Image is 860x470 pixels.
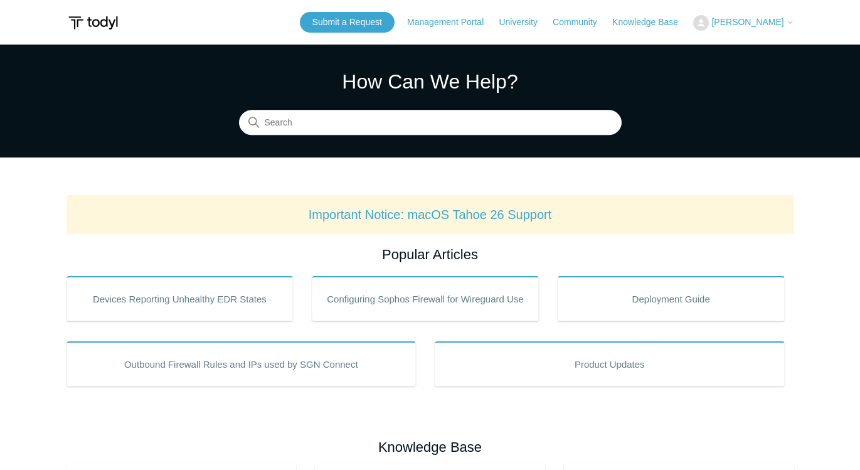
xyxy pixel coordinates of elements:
[612,16,691,29] a: Knowledge Base
[407,16,496,29] a: Management Portal
[309,208,552,222] a: Important Notice: macOS Tahoe 26 Support
[499,16,549,29] a: University
[66,341,417,387] a: Outbound Firewall Rules and IPs used by SGN Connect
[312,276,539,321] a: Configuring Sophos Firewall for Wireguard Use
[553,16,610,29] a: Community
[66,276,294,321] a: Devices Reporting Unhealthy EDR States
[239,67,622,97] h1: How Can We Help?
[300,12,395,33] a: Submit a Request
[711,17,783,27] span: [PERSON_NAME]
[693,15,794,31] button: [PERSON_NAME]
[66,244,794,265] h2: Popular Articles
[558,276,785,321] a: Deployment Guide
[435,341,785,387] a: Product Updates
[66,11,120,35] img: Todyl Support Center Help Center home page
[66,437,794,457] h2: Knowledge Base
[239,110,622,136] input: Search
